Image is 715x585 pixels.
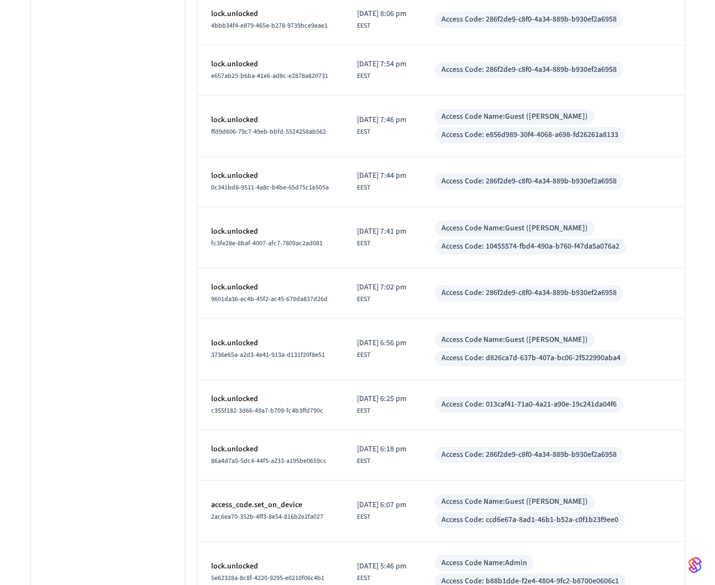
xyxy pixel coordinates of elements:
[441,241,619,252] div: Access Code: 10455574-fbd4-490a-b760-f47da5a076a2
[211,71,328,81] span: e657ab25-b6ba-41e6-ad8c-e2878a820731
[357,114,407,126] span: [DATE] 7:46 pm
[357,282,407,293] span: [DATE] 7:02 pm
[357,561,407,572] span: [DATE] 5:46 pm
[441,129,618,141] div: Access Code: e856d989-30f4-4068-a698-fd26261a8133
[441,64,617,76] div: Access Code: 286f2de9-c8f0-4a34-889b-b930ef2a6958
[211,406,323,415] span: c355f182-3d66-49a7-b709-fc4b3ffd790c
[357,114,407,137] div: Europe/Kiev
[357,350,370,360] span: EEST
[211,350,325,360] span: 3736e65a-a2d3-4e41-913a-d131f20f8e51
[211,183,329,192] span: 0c341bd8-9511-4a8c-b4be-65d75c1e505a
[357,444,407,455] span: [DATE] 6:18 pm
[211,512,323,521] span: 2ac6ea70-352b-4ff3-8e54-816b2e2fa027
[441,449,617,461] div: Access Code: 286f2de9-c8f0-4a34-889b-b930ef2a6958
[211,338,330,349] p: lock.unlocked
[357,444,407,466] div: Europe/Kiev
[357,21,370,31] span: EEST
[211,561,330,572] p: lock.unlocked
[357,456,370,466] span: EEST
[211,59,330,70] p: lock.unlocked
[211,294,328,304] span: 9601da36-ec4b-45f2-ac45-679da837d26d
[357,71,370,81] span: EEST
[357,226,407,249] div: Europe/Kiev
[211,114,330,126] p: lock.unlocked
[211,456,327,466] span: 86a4d7a5-5dc4-44f5-a233-a195be0659cc
[357,499,407,511] span: [DATE] 6:07 pm
[441,287,617,299] div: Access Code: 286f2de9-c8f0-4a34-889b-b930ef2a6958
[211,282,330,293] p: lock.unlocked
[357,127,370,137] span: EEST
[357,338,407,349] span: [DATE] 6:56 pm
[441,496,588,508] div: Access Code Name: Guest ([PERSON_NAME])
[211,21,328,30] span: 4bbb34f4-e879-465e-b278-9739bce9eae1
[441,334,588,346] div: Access Code Name: Guest ([PERSON_NAME])
[357,8,407,31] div: Europe/Kiev
[357,170,407,193] div: Europe/Kiev
[441,557,527,569] div: Access Code Name: Admin
[357,183,370,193] span: EEST
[211,239,323,248] span: fc3fe28e-8baf-4007-afc7-7809ac2ad081
[357,393,407,416] div: Europe/Kiev
[211,8,330,20] p: lock.unlocked
[211,444,330,455] p: lock.unlocked
[357,8,407,20] span: [DATE] 8:06 pm
[357,393,407,405] span: [DATE] 6:25 pm
[441,352,621,364] div: Access Code: d826ca7d-637b-407a-bc06-2f522990aba4
[441,176,617,187] div: Access Code: 286f2de9-c8f0-4a34-889b-b930ef2a6958
[357,499,407,522] div: Europe/Kiev
[357,239,370,249] span: EEST
[357,294,370,304] span: EEST
[211,127,326,136] span: ffd9d606-79c7-49eb-bbfd-5524258ab562
[441,111,588,123] div: Access Code Name: Guest ([PERSON_NAME])
[441,223,588,234] div: Access Code Name: Guest ([PERSON_NAME])
[211,393,330,405] p: lock.unlocked
[211,226,330,238] p: lock.unlocked
[357,282,407,304] div: Europe/Kiev
[357,338,407,360] div: Europe/Kiev
[357,59,407,81] div: Europe/Kiev
[211,499,330,511] p: access_code.set_on_device
[357,512,370,522] span: EEST
[357,561,407,583] div: Europe/Kiev
[357,573,370,583] span: EEST
[441,399,617,410] div: Access Code: 013caf41-71a0-4a21-a90e-19c241da04f6
[357,59,407,70] span: [DATE] 7:54 pm
[211,170,330,182] p: lock.unlocked
[357,226,407,238] span: [DATE] 7:41 pm
[357,406,370,416] span: EEST
[211,573,324,583] span: 5e62328a-8c8f-4220-9295-e0210f06c4b1
[441,14,617,25] div: Access Code: 286f2de9-c8f0-4a34-889b-b930ef2a6958
[688,556,702,574] img: SeamLogoGradient.69752ec5.svg
[357,170,407,182] span: [DATE] 7:44 pm
[441,514,618,526] div: Access Code: ccd6e67a-8ad1-46b1-b52a-c0f1b23f9ee0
